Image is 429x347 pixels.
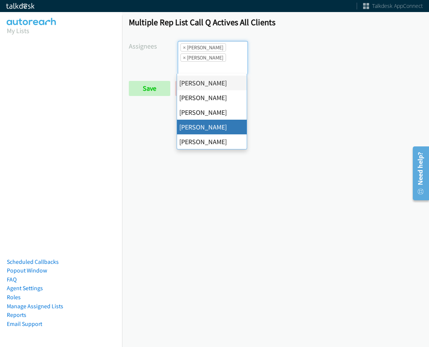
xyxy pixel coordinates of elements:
a: Manage Assigned Lists [7,303,63,310]
input: Save [129,81,170,96]
a: Reports [7,311,26,318]
a: Back [175,81,217,96]
a: Roles [7,294,21,301]
li: [PERSON_NAME] [177,120,246,134]
label: Assignees [129,41,178,51]
a: My Lists [7,26,29,35]
a: FAQ [7,276,17,283]
a: Agent Settings [7,285,43,292]
li: [PERSON_NAME] [177,90,246,105]
iframe: Resource Center [407,143,429,203]
a: Talkdesk AppConnect [363,2,423,10]
li: [PERSON_NAME] [177,134,246,149]
h1: Multiple Rep List Call Q Actives All Clients [129,17,422,27]
li: Charles Ross [180,43,226,52]
a: Scheduled Callbacks [7,258,59,265]
li: [PERSON_NAME] [177,105,246,120]
a: Email Support [7,320,42,327]
span: × [183,54,186,61]
span: × [183,44,186,51]
li: [PERSON_NAME] [177,76,246,90]
li: Jordan Stehlik [180,53,226,62]
a: Popout Window [7,267,47,274]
